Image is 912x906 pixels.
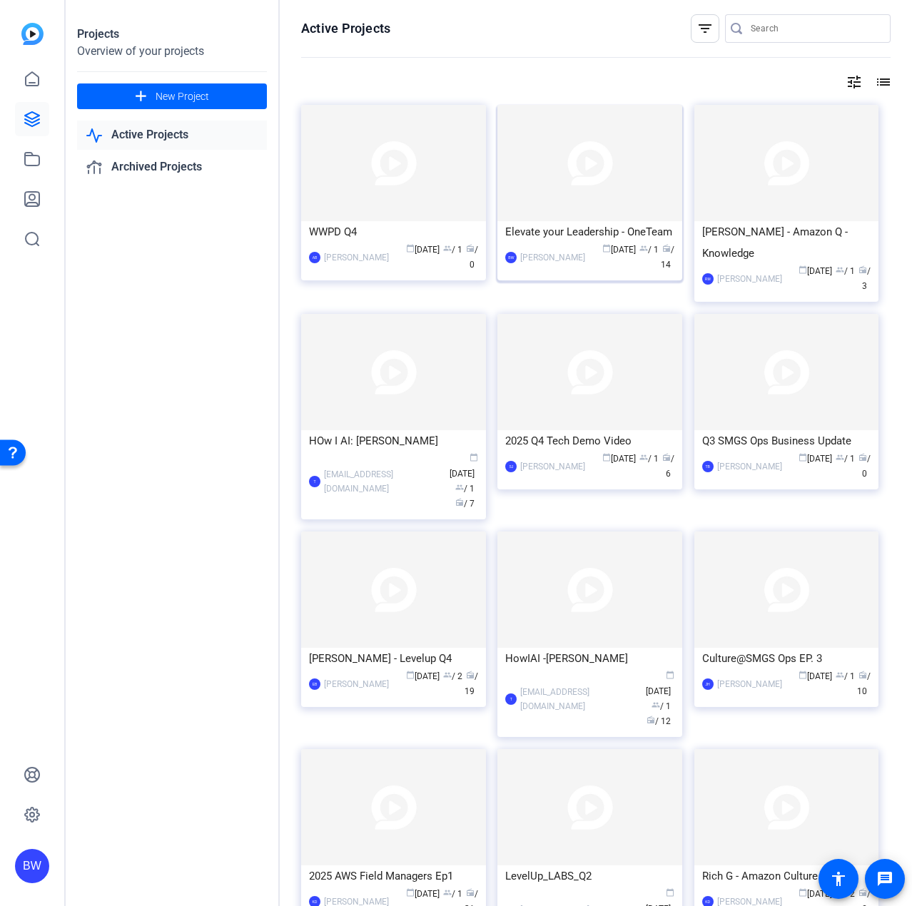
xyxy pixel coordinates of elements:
div: SJ [505,461,517,472]
span: calendar_today [799,453,807,462]
span: / 0 [858,454,871,479]
span: radio [858,671,867,679]
div: 2025 AWS Field Managers Ep1 [309,865,478,887]
div: [EMAIL_ADDRESS][DOMAIN_NAME] [520,685,639,713]
div: T [505,693,517,705]
span: radio [466,244,475,253]
span: / 1 [455,484,475,494]
span: / 2 [443,671,462,681]
div: [PERSON_NAME] - Amazon Q - Knowledge [702,221,871,264]
div: Elevate your Leadership - OneTeam [505,221,674,243]
span: group [639,453,648,462]
div: T [309,476,320,487]
div: Projects [77,26,267,43]
span: / 1 [836,454,855,464]
span: group [836,265,844,274]
div: [PERSON_NAME] [324,250,389,265]
a: Active Projects [77,121,267,150]
span: / 19 [465,671,478,696]
div: [PERSON_NAME] [520,250,585,265]
div: [EMAIL_ADDRESS][DOMAIN_NAME] [324,467,442,496]
span: radio [858,888,867,897]
div: LevelUp_LABS_Q2 [505,865,674,887]
div: EB [309,678,320,690]
span: group [443,671,452,679]
h1: Active Projects [301,20,390,37]
span: [DATE] [602,454,636,464]
div: Culture@SMGS Ops EP. 3 [702,648,871,669]
span: calendar_today [799,671,807,679]
span: New Project [156,89,209,104]
div: [PERSON_NAME] - Levelup Q4 [309,648,478,669]
span: / 14 [661,245,674,270]
span: / 1 [836,671,855,681]
mat-icon: list [873,73,891,91]
span: radio [466,671,475,679]
span: calendar_today [602,453,611,462]
mat-icon: filter_list [696,20,714,37]
span: group [836,671,844,679]
div: [PERSON_NAME] [717,459,782,474]
span: group [443,244,452,253]
span: / 0 [466,245,478,270]
span: calendar_today [406,671,415,679]
span: calendar_today [406,244,415,253]
img: blue-gradient.svg [21,23,44,45]
span: calendar_today [799,888,807,897]
span: group [652,701,660,709]
span: / 3 [858,266,871,291]
span: / 12 [647,716,671,726]
span: calendar_today [666,671,674,679]
span: radio [455,498,464,507]
div: BW [505,252,517,263]
div: [PERSON_NAME] [717,677,782,691]
span: radio [662,453,671,462]
div: Q3 SMGS Ops Business Update [702,430,871,452]
span: / 1 [443,889,462,899]
span: radio [662,244,671,253]
span: calendar_today [406,888,415,897]
span: [DATE] [406,671,440,681]
span: radio [858,453,867,462]
mat-icon: accessibility [830,870,847,887]
mat-icon: add [132,88,150,106]
span: / 1 [639,454,659,464]
span: group [455,483,464,492]
span: / 7 [455,499,475,509]
span: [DATE] [406,245,440,255]
span: calendar_today [666,888,674,897]
div: AB [309,252,320,263]
a: Archived Projects [77,153,267,182]
div: 2025 Q4 Tech Demo Video [505,430,674,452]
span: / 1 [652,701,671,711]
span: group [639,244,648,253]
div: Overview of your projects [77,43,267,60]
div: Rich G - Amazon Culture [702,865,871,887]
span: / 1 [639,245,659,255]
span: radio [466,888,475,897]
span: calendar_today [470,453,478,462]
div: WWPD Q4 [309,221,478,243]
span: [DATE] [406,889,440,899]
span: group [443,888,452,897]
span: group [836,453,844,462]
span: calendar_today [799,265,807,274]
span: radio [647,716,655,724]
span: radio [858,265,867,274]
button: New Project [77,83,267,109]
input: Search [751,20,879,37]
span: [DATE] [799,454,832,464]
div: [PERSON_NAME] [717,272,782,286]
div: TB [702,461,714,472]
div: [PERSON_NAME] [520,459,585,474]
div: HOw I AI: [PERSON_NAME] [309,430,478,452]
div: BW [15,849,49,883]
div: JH [702,678,714,690]
span: [DATE] [799,266,832,276]
span: / 10 [857,671,871,696]
div: [PERSON_NAME] [324,677,389,691]
span: [DATE] [799,671,832,681]
span: / 6 [662,454,674,479]
span: [DATE] [799,889,832,899]
mat-icon: message [876,870,893,887]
